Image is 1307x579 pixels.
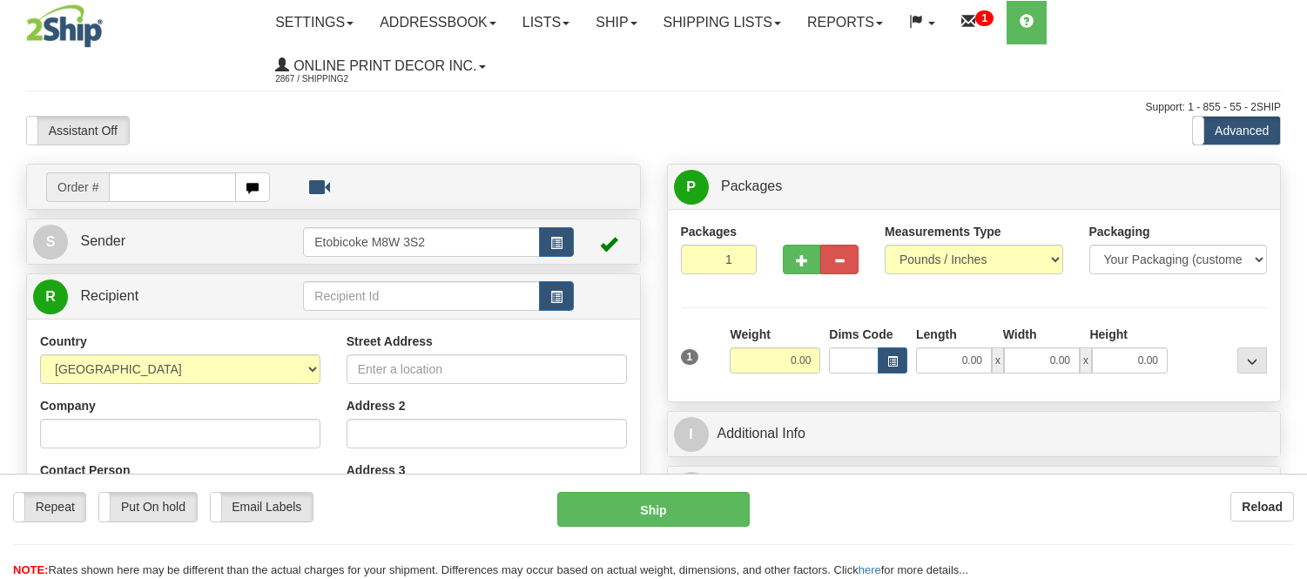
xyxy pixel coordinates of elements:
[583,1,650,44] a: Ship
[262,1,367,44] a: Settings
[674,472,709,507] span: $
[1242,500,1283,514] b: Reload
[1230,492,1294,522] button: Reload
[650,1,794,44] a: Shipping lists
[730,326,770,343] label: Weight
[1003,326,1037,343] label: Width
[1193,117,1280,145] label: Advanced
[347,397,406,414] label: Address 2
[13,563,48,576] span: NOTE:
[347,333,433,350] label: Street Address
[40,333,87,350] label: Country
[80,288,138,303] span: Recipient
[674,169,1275,205] a: P Packages
[80,233,125,248] span: Sender
[681,349,699,365] span: 1
[1080,347,1092,374] span: x
[33,224,303,259] a: S Sender
[1089,223,1150,240] label: Packaging
[829,326,893,343] label: Dims Code
[721,178,782,193] span: Packages
[27,117,129,145] label: Assistant Off
[885,223,1001,240] label: Measurements Type
[99,493,196,521] label: Put On hold
[303,281,539,311] input: Recipient Id
[509,1,583,44] a: Lists
[975,10,994,26] sup: 1
[674,416,1275,452] a: IAdditional Info
[674,170,709,205] span: P
[33,279,68,314] span: R
[26,100,1281,115] div: Support: 1 - 855 - 55 - 2SHIP
[275,71,406,88] span: 2867 / Shipping2
[33,279,273,314] a: R Recipient
[40,397,96,414] label: Company
[26,4,103,48] img: logo2867.jpg
[289,58,476,73] span: Online Print Decor Inc.
[262,44,498,88] a: Online Print Decor Inc. 2867 / Shipping2
[40,461,130,479] label: Contact Person
[46,172,109,202] span: Order #
[794,1,896,44] a: Reports
[674,417,709,452] span: I
[211,493,313,521] label: Email Labels
[347,354,627,384] input: Enter a location
[674,471,1275,507] a: $Rates
[347,461,406,479] label: Address 3
[367,1,509,44] a: Addressbook
[303,227,539,257] input: Sender Id
[992,347,1004,374] span: x
[916,326,957,343] label: Length
[557,492,749,527] button: Ship
[1089,326,1128,343] label: Height
[948,1,1007,44] a: 1
[859,563,881,576] a: here
[1237,347,1267,374] div: ...
[33,225,68,259] span: S
[681,223,738,240] label: Packages
[1267,200,1305,378] iframe: chat widget
[14,493,85,521] label: Repeat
